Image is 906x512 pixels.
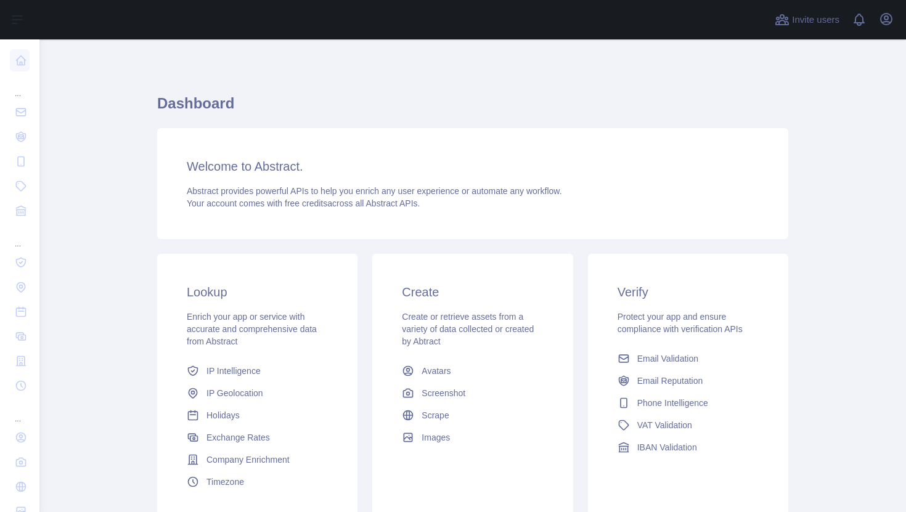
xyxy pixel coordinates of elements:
[613,392,764,414] a: Phone Intelligence
[206,409,240,421] span: Holidays
[637,375,703,387] span: Email Reputation
[182,471,333,493] a: Timezone
[618,312,743,334] span: Protect your app and ensure compliance with verification APIs
[422,431,450,444] span: Images
[10,74,30,99] div: ...
[10,399,30,424] div: ...
[182,360,333,382] a: IP Intelligence
[613,436,764,458] a: IBAN Validation
[397,426,548,449] a: Images
[422,365,451,377] span: Avatars
[187,198,420,208] span: Your account comes with across all Abstract APIs.
[10,224,30,249] div: ...
[613,347,764,370] a: Email Validation
[402,283,543,301] h3: Create
[157,94,788,123] h1: Dashboard
[637,419,692,431] span: VAT Validation
[182,404,333,426] a: Holidays
[397,360,548,382] a: Avatars
[187,186,562,196] span: Abstract provides powerful APIs to help you enrich any user experience or automate any workflow.
[637,397,708,409] span: Phone Intelligence
[187,283,328,301] h3: Lookup
[637,352,698,365] span: Email Validation
[397,382,548,404] a: Screenshot
[792,13,839,27] span: Invite users
[637,441,697,453] span: IBAN Validation
[613,414,764,436] a: VAT Validation
[206,453,290,466] span: Company Enrichment
[285,198,327,208] span: free credits
[397,404,548,426] a: Scrape
[182,382,333,404] a: IP Geolocation
[206,431,270,444] span: Exchange Rates
[206,387,263,399] span: IP Geolocation
[206,476,244,488] span: Timezone
[187,158,759,175] h3: Welcome to Abstract.
[613,370,764,392] a: Email Reputation
[422,409,449,421] span: Scrape
[422,387,465,399] span: Screenshot
[182,449,333,471] a: Company Enrichment
[182,426,333,449] a: Exchange Rates
[618,283,759,301] h3: Verify
[187,312,317,346] span: Enrich your app or service with accurate and comprehensive data from Abstract
[772,10,842,30] button: Invite users
[402,312,534,346] span: Create or retrieve assets from a variety of data collected or created by Abtract
[206,365,261,377] span: IP Intelligence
